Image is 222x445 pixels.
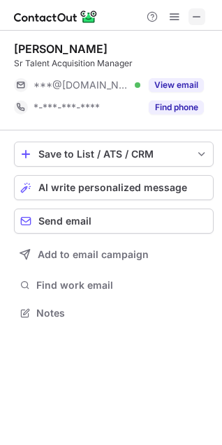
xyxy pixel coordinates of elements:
[14,242,214,267] button: Add to email campaign
[36,279,208,292] span: Find work email
[14,276,214,295] button: Find work email
[14,209,214,234] button: Send email
[34,79,130,91] span: ***@[DOMAIN_NAME]
[38,182,187,193] span: AI write personalized message
[14,57,214,70] div: Sr Talent Acquisition Manager
[14,142,214,167] button: save-profile-one-click
[38,216,91,227] span: Send email
[14,8,98,25] img: ContactOut v5.3.10
[14,303,214,323] button: Notes
[149,78,204,92] button: Reveal Button
[36,307,208,319] span: Notes
[14,175,214,200] button: AI write personalized message
[38,249,149,260] span: Add to email campaign
[149,100,204,114] button: Reveal Button
[38,149,189,160] div: Save to List / ATS / CRM
[14,42,108,56] div: [PERSON_NAME]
